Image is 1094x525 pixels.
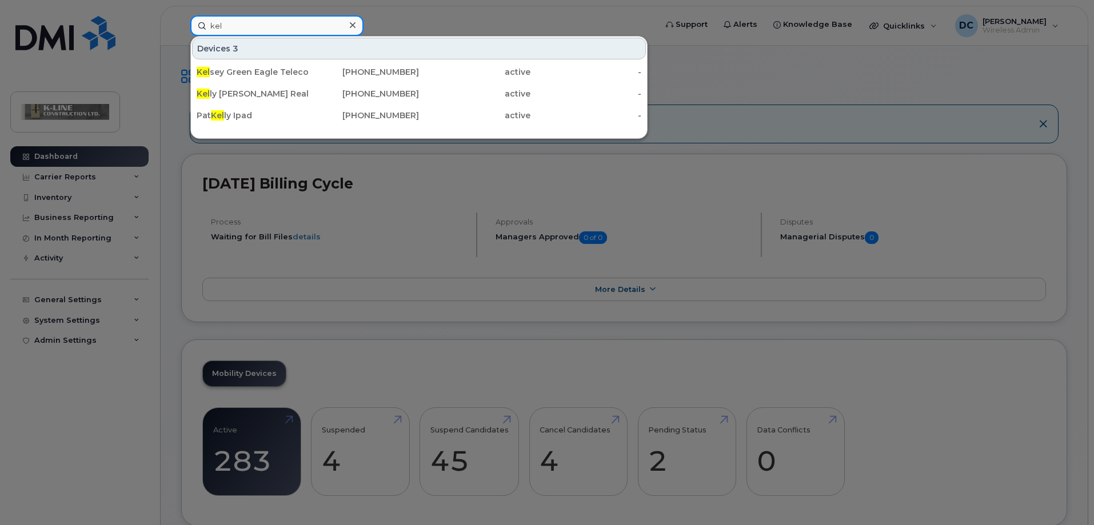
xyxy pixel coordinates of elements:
[419,66,530,78] div: active
[197,110,308,121] div: Pat ly Ipad
[197,89,210,99] span: Kel
[419,110,530,121] div: active
[308,88,420,99] div: [PHONE_NUMBER]
[308,66,420,78] div: [PHONE_NUMBER]
[197,67,210,77] span: Kel
[419,88,530,99] div: active
[192,83,646,104] a: Kelly [PERSON_NAME] Realtime Ipad[PHONE_NUMBER]active-
[530,110,642,121] div: -
[197,88,308,99] div: ly [PERSON_NAME] Realtime Ipad
[211,110,224,121] span: Kel
[308,110,420,121] div: [PHONE_NUMBER]
[530,66,642,78] div: -
[192,62,646,82] a: Kelsey Green Eagle Telecom[PHONE_NUMBER]active-
[192,38,646,59] div: Devices
[233,43,238,54] span: 3
[530,88,642,99] div: -
[192,105,646,126] a: PatKelly Ipad[PHONE_NUMBER]active-
[197,66,308,78] div: sey Green Eagle Telecom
